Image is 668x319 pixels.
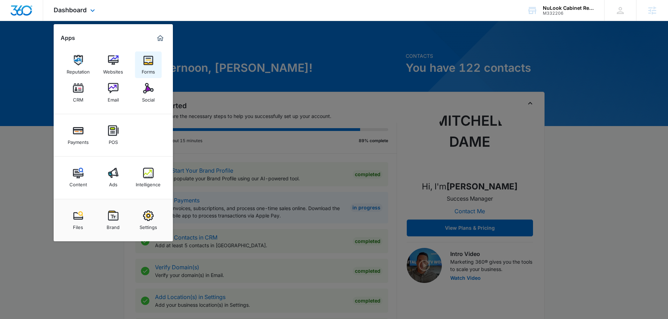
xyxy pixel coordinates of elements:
div: Email [108,93,119,103]
div: Brand [107,221,120,230]
div: Content [69,178,87,187]
a: CRM [65,79,92,106]
a: Ads [100,164,127,191]
a: POS [100,122,127,148]
a: Marketing 360® Dashboard [155,33,166,44]
div: CRM [73,93,83,103]
div: Files [73,221,83,230]
a: Files [65,207,92,234]
div: Ads [109,178,117,187]
div: Settings [140,221,157,230]
span: Dashboard [54,6,87,14]
div: Forms [142,65,155,75]
div: POS [109,136,118,145]
div: account name [543,5,594,11]
a: Email [100,79,127,106]
div: Social [142,93,155,103]
a: Forms [135,51,162,78]
a: Websites [100,51,127,78]
div: Intelligence [136,178,161,187]
a: Settings [135,207,162,234]
div: Payments [68,136,89,145]
a: Intelligence [135,164,162,191]
a: Reputation [65,51,92,78]
div: account id [543,11,594,16]
div: Websites [103,65,123,75]
a: Payments [65,122,92,148]
a: Social [135,79,162,106]
a: Brand [100,207,127,234]
h2: Apps [61,35,75,41]
div: Reputation [67,65,90,75]
a: Content [65,164,92,191]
